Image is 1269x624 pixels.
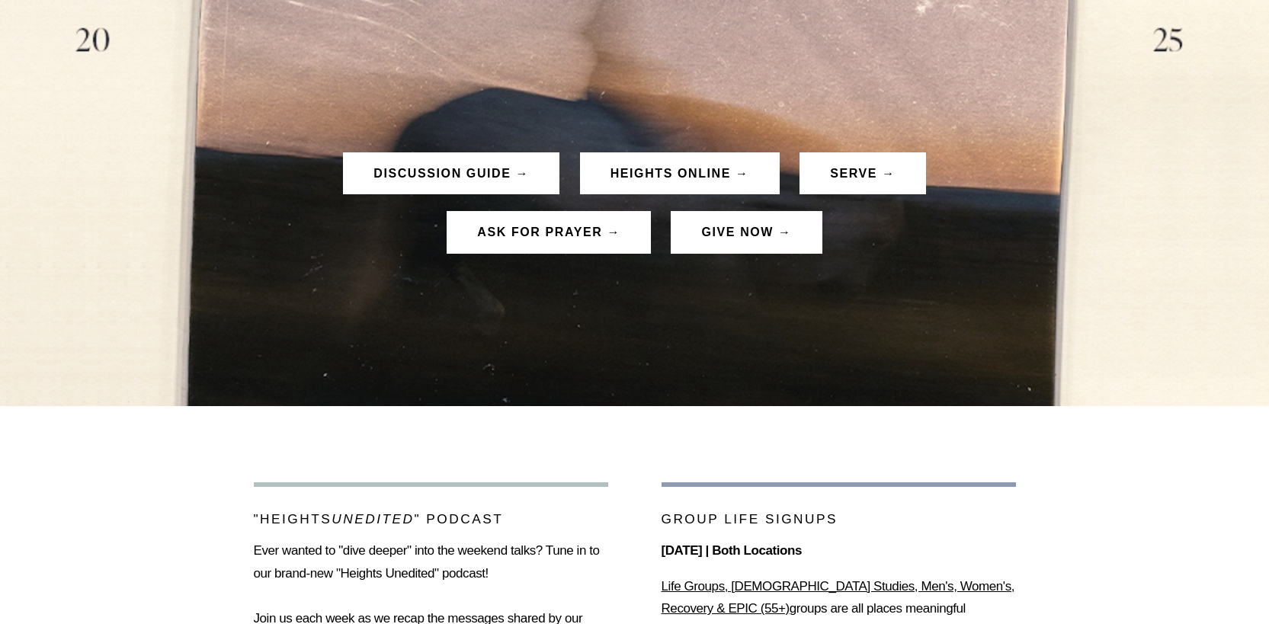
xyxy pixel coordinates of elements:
[343,152,559,194] button: DISCUSSION GUIDE →
[662,579,1015,616] ins: Life Groups, [DEMOGRAPHIC_DATA] Studies, Men's, Women's, Recovery & EPIC (55+)
[671,211,822,253] button: Give now →
[662,510,838,528] p: Group Life Signups
[343,167,559,180] a: DISCUSSION GUIDE →
[580,167,780,180] a: Heights Online →
[671,226,822,238] a: Give now →
[800,152,926,194] button: SERVE →
[447,226,651,238] a: ask for prayer →
[332,511,414,526] em: Unedited
[580,152,780,194] button: Heights Online →
[662,543,802,558] strong: [DATE] | Both Locations
[447,211,651,253] button: ask for prayer →
[254,510,504,528] p: "Heights " Podcast
[800,167,926,180] a: SERVE →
